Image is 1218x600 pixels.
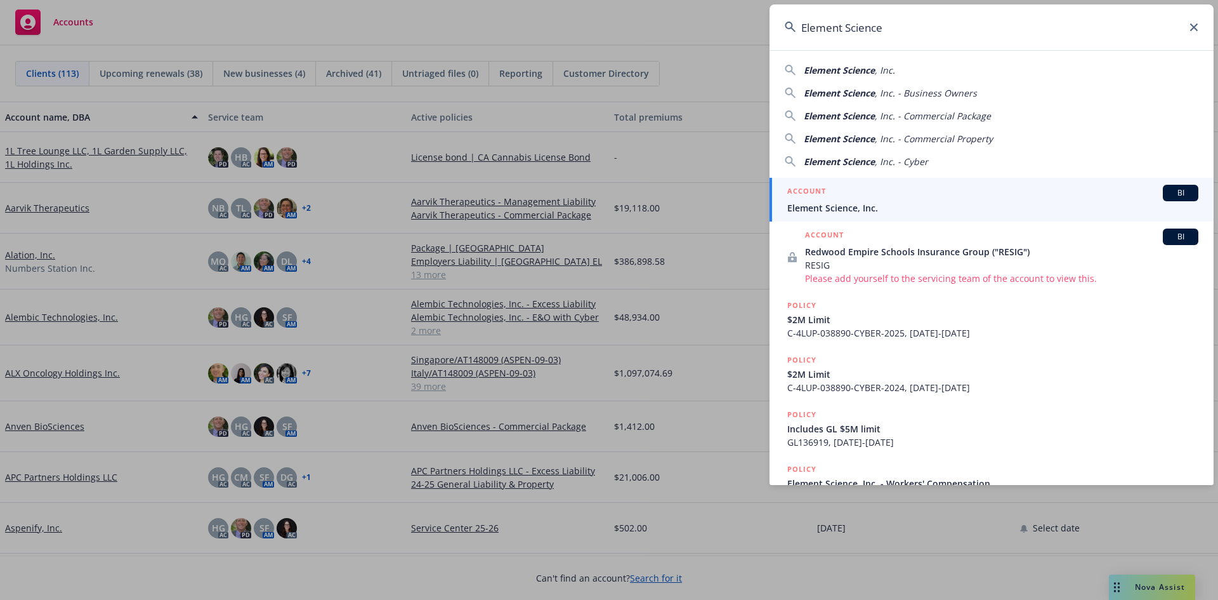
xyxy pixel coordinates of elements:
[787,436,1198,449] span: GL136919, [DATE]-[DATE]
[804,64,875,76] span: Element Science
[769,178,1214,222] a: ACCOUNTBIElement Science, Inc.
[769,347,1214,401] a: POLICY$2M LimitC-4LUP-038890-CYBER-2024, [DATE]-[DATE]
[769,456,1214,510] a: POLICYElement Science, Inc. - Workers' Compensation
[875,64,895,76] span: , Inc.
[875,87,977,99] span: , Inc. - Business Owners
[769,222,1214,292] a: ACCOUNTBIRedwood Empire Schools Insurance Group ("RESIG")RESIGPlease add yourself to the servicin...
[875,133,993,145] span: , Inc. - Commercial Property
[787,354,816,366] h5: POLICY
[787,368,1198,381] span: $2M Limit
[787,326,1198,340] span: C-4LUP-038890-CYBER-2025, [DATE]-[DATE]
[804,133,875,145] span: Element Science
[804,110,875,122] span: Element Science
[1168,187,1193,199] span: BI
[787,463,816,476] h5: POLICY
[787,299,816,312] h5: POLICY
[787,185,826,200] h5: ACCOUNT
[787,422,1198,436] span: Includes GL $5M limit
[787,313,1198,326] span: $2M Limit
[787,201,1198,215] span: Element Science, Inc.
[875,110,991,122] span: , Inc. - Commercial Package
[875,156,928,168] span: , Inc. - Cyber
[769,401,1214,456] a: POLICYIncludes GL $5M limitGL136919, [DATE]-[DATE]
[769,292,1214,347] a: POLICY$2M LimitC-4LUP-038890-CYBER-2025, [DATE]-[DATE]
[787,477,1198,490] span: Element Science, Inc. - Workers' Compensation
[804,156,875,168] span: Element Science
[1168,231,1193,243] span: BI
[805,229,844,244] h5: ACCOUNT
[805,258,1198,272] span: RESIG
[769,4,1214,50] input: Search...
[805,272,1198,285] span: Please add yourself to the servicing team of the account to view this.
[787,408,816,421] h5: POLICY
[804,87,875,99] span: Element Science
[805,245,1198,258] span: Redwood Empire Schools Insurance Group ("RESIG")
[787,381,1198,394] span: C-4LUP-038890-CYBER-2024, [DATE]-[DATE]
